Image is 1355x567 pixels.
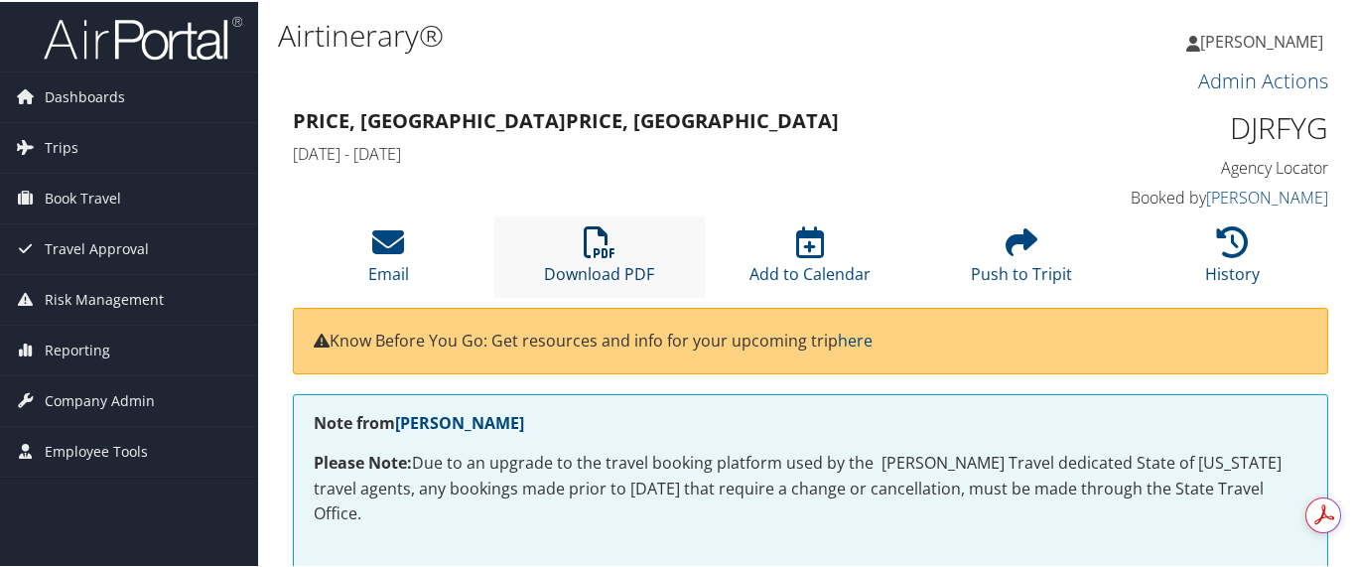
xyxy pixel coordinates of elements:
[278,13,988,55] h1: Airtinerary®
[1205,235,1260,283] a: History
[45,222,149,272] span: Travel Approval
[293,105,839,132] strong: Price, [GEOGRAPHIC_DATA] Price, [GEOGRAPHIC_DATA]
[293,141,1062,163] h4: [DATE] - [DATE]
[45,71,125,120] span: Dashboards
[1206,185,1328,207] a: [PERSON_NAME]
[1092,155,1328,177] h4: Agency Locator
[1092,105,1328,147] h1: DJRFYG
[45,324,110,373] span: Reporting
[45,374,155,424] span: Company Admin
[1200,29,1323,51] span: [PERSON_NAME]
[314,410,524,432] strong: Note from
[368,235,409,283] a: Email
[45,121,78,171] span: Trips
[838,328,873,350] a: here
[45,273,164,323] span: Risk Management
[971,235,1072,283] a: Push to Tripit
[1198,66,1328,92] a: Admin Actions
[314,327,1307,353] p: Know Before You Go: Get resources and info for your upcoming trip
[395,410,524,432] a: [PERSON_NAME]
[314,449,1307,525] p: Due to an upgrade to the travel booking platform used by the [PERSON_NAME] Travel dedicated State...
[314,450,412,472] strong: Please Note:
[749,235,871,283] a: Add to Calendar
[44,13,242,60] img: airportal-logo.png
[45,425,148,475] span: Employee Tools
[544,235,654,283] a: Download PDF
[1092,185,1328,207] h4: Booked by
[45,172,121,221] span: Book Travel
[1186,10,1343,70] a: [PERSON_NAME]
